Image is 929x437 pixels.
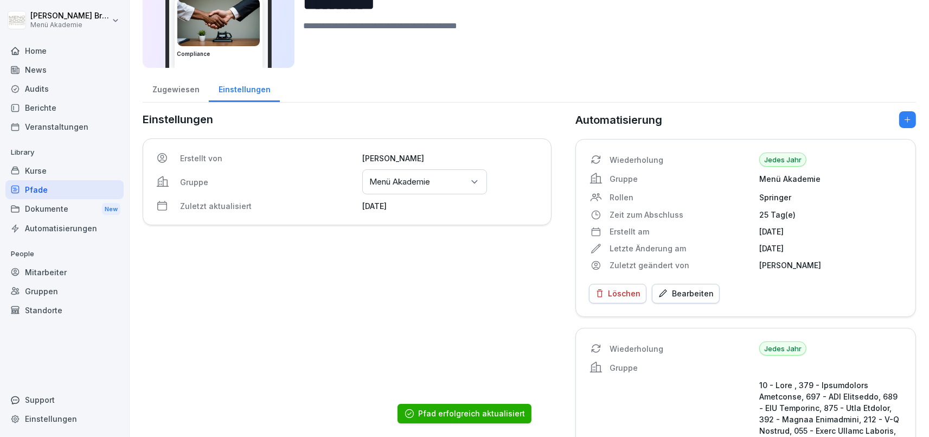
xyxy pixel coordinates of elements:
p: [PERSON_NAME] [362,153,538,164]
p: [PERSON_NAME] Bruns [30,11,110,21]
p: Menü Akademie [369,176,430,187]
div: Löschen [595,288,640,300]
div: Dokumente [5,199,124,219]
a: News [5,60,124,79]
p: Erstellt von [180,153,356,164]
p: Gruppe [610,173,753,185]
p: Erstellt am [610,226,753,237]
p: Jedes Jahr [759,153,806,167]
a: Standorte [5,301,124,320]
div: Bearbeiten [658,288,714,300]
p: Zeit zum Abschluss [610,209,753,220]
p: [DATE] [362,200,538,212]
a: Einstellungen [209,74,280,102]
p: Library [5,144,124,161]
a: Kurse [5,161,124,180]
p: Automatisierung [575,112,662,128]
p: Einstellungen [143,111,552,128]
p: Springer [759,192,902,203]
a: Einstellungen [5,409,124,428]
button: Bearbeiten [652,284,720,303]
a: Mitarbeiter [5,263,124,282]
p: Menü Akademie [759,173,902,185]
p: Zuletzt geändert von [610,259,753,271]
p: Letzte Änderung am [610,243,753,254]
p: Zuletzt aktualisiert [180,200,356,212]
p: [PERSON_NAME] [759,259,902,271]
p: Jedes Jahr [759,341,806,356]
p: Gruppe [610,362,753,373]
p: Menü Akademie [30,21,110,29]
p: Wiederholung [610,154,753,166]
p: [DATE] [759,226,902,237]
div: Support [5,390,124,409]
div: Pfad erfolgreich aktualisiert [418,408,525,419]
a: Pfade [5,180,124,199]
a: Home [5,41,124,60]
p: Gruppe [180,176,356,188]
a: Gruppen [5,282,124,301]
a: Audits [5,79,124,98]
p: Rollen [610,192,753,203]
h3: Compliance [177,50,260,58]
a: Zugewiesen [143,74,209,102]
a: Berichte [5,98,124,117]
a: DokumenteNew [5,199,124,219]
a: Veranstaltungen [5,117,124,136]
p: People [5,245,124,263]
p: Wiederholung [610,343,753,354]
button: Löschen [589,284,646,303]
p: [DATE] [759,243,902,254]
div: New [102,203,120,216]
a: Automatisierungen [5,219,124,238]
p: 25 Tag(e) [759,209,902,220]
